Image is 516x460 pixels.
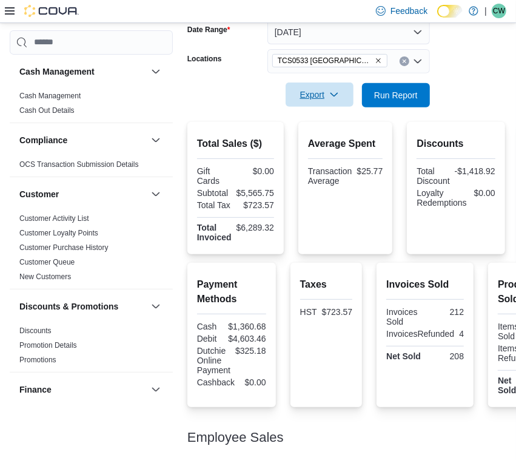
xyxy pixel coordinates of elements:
div: Cash Management [10,89,173,123]
h2: Taxes [300,277,353,292]
span: TCS0533 [GEOGRAPHIC_DATA] [278,55,372,67]
div: Gift Cards [197,166,233,186]
label: Locations [187,54,222,64]
div: InvoicesRefunded [386,329,454,339]
a: Customer Activity List [19,214,89,223]
strong: Total Invoiced [197,223,232,242]
button: Compliance [149,133,163,147]
label: Date Range [187,25,230,35]
a: Customer Loyalty Points [19,229,98,237]
div: Invoices Sold [386,307,423,326]
div: 4 [459,329,464,339]
div: Subtotal [197,188,232,198]
div: Total Discount [417,166,449,186]
strong: Net Sold [498,376,516,395]
button: Cash Management [19,66,146,78]
div: $0.00 [240,377,266,387]
a: Promotion Details [19,341,77,350]
input: Dark Mode [437,5,463,18]
button: Customer [149,187,163,201]
div: Transaction Average [308,166,352,186]
button: Clear input [400,56,409,66]
h2: Discounts [417,137,495,151]
div: HST [300,307,317,317]
button: Cash Management [149,64,163,79]
div: -$1,418.92 [455,166,495,176]
h2: Payment Methods [197,277,266,306]
button: Export [286,83,353,107]
span: Customer Purchase History [19,243,109,252]
a: Cash Out Details [19,106,75,115]
h2: Total Sales ($) [197,137,274,151]
button: Open list of options [413,56,423,66]
span: Cash Management [19,91,81,101]
button: Discounts & Promotions [149,299,163,314]
div: Dutchie Online Payment [197,346,230,375]
div: Customer [10,211,173,289]
div: $723.57 [322,307,353,317]
button: Remove TCS0533 Richmond from selection in this group [375,57,382,64]
div: $723.57 [238,200,274,210]
a: Customer Purchase History [19,243,109,252]
h3: Discounts & Promotions [19,300,118,313]
div: $1,360.68 [228,322,266,331]
span: Export [293,83,346,107]
button: Finance [19,384,146,396]
h3: Finance [19,384,52,396]
a: Discounts [19,326,52,335]
div: 208 [427,351,464,361]
div: Compliance [10,157,173,177]
button: Run Report [362,83,430,107]
h3: Customer [19,188,59,200]
div: $6,289.32 [236,223,274,232]
div: $325.18 [235,346,266,356]
span: CW [493,4,505,18]
h2: Average Spent [308,137,383,151]
div: Debit [197,334,224,343]
p: | [484,4,487,18]
a: Cash Management [19,92,81,100]
span: Customer Queue [19,257,75,267]
a: Customer Queue [19,258,75,266]
div: Total Tax [197,200,233,210]
div: $0.00 [238,166,274,176]
a: Promotions [19,356,56,364]
h3: Compliance [19,134,67,146]
div: Discounts & Promotions [10,323,173,372]
span: Cash Out Details [19,106,75,115]
h2: Invoices Sold [386,277,464,292]
span: Run Report [374,89,418,101]
div: Chris Wood [492,4,506,18]
button: Compliance [19,134,146,146]
button: Finance [149,382,163,397]
h3: Employee Sales [187,430,284,445]
strong: Net Sold [386,351,421,361]
span: Promotion Details [19,340,77,350]
div: Cashback [197,377,235,387]
a: New Customers [19,272,71,281]
img: Cova [24,5,79,17]
span: OCS Transaction Submission Details [19,160,139,169]
div: $25.77 [357,166,383,176]
button: [DATE] [267,20,430,44]
div: $0.00 [472,188,495,198]
div: Loyalty Redemptions [417,188,467,208]
button: Customer [19,188,146,200]
div: 212 [427,307,464,317]
a: OCS Transaction Submission Details [19,160,139,169]
div: $5,565.75 [236,188,274,198]
div: Cash [197,322,224,331]
span: Feedback [390,5,427,17]
span: Customer Loyalty Points [19,228,98,238]
h3: Cash Management [19,66,95,78]
button: Discounts & Promotions [19,300,146,313]
span: TCS0533 Richmond [272,54,387,67]
div: $4,603.46 [228,334,266,343]
span: Customer Activity List [19,214,89,223]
